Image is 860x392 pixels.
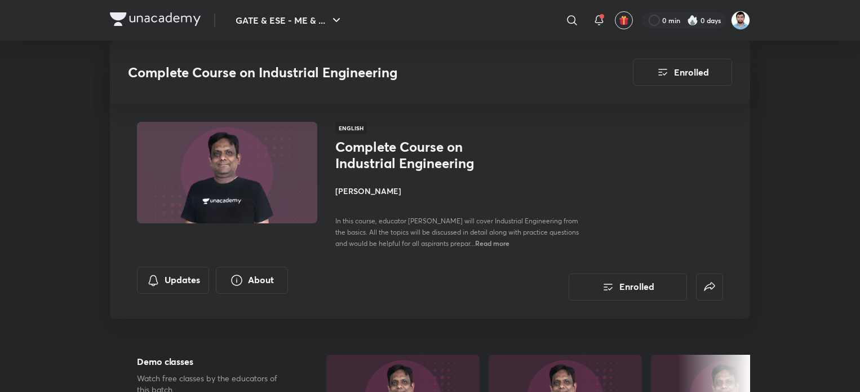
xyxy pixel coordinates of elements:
[633,59,732,86] button: Enrolled
[137,355,290,368] h5: Demo classes
[110,12,201,29] a: Company Logo
[335,217,579,248] span: In this course, educator [PERSON_NAME] will cover Industrial Engineering from the basics. All the...
[335,185,588,197] h4: [PERSON_NAME]
[696,274,723,301] button: false
[619,15,629,25] img: avatar
[335,122,367,134] span: English
[216,267,288,294] button: About
[615,11,633,29] button: avatar
[135,121,319,224] img: Thumbnail
[335,139,520,171] h1: Complete Course on Industrial Engineering
[128,64,569,81] h3: Complete Course on Industrial Engineering
[110,12,201,26] img: Company Logo
[569,274,687,301] button: Enrolled
[687,15,698,26] img: streak
[731,11,750,30] img: Pravin Kumar
[137,267,209,294] button: Updates
[475,239,509,248] span: Read more
[229,9,350,32] button: GATE & ESE - ME & ...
